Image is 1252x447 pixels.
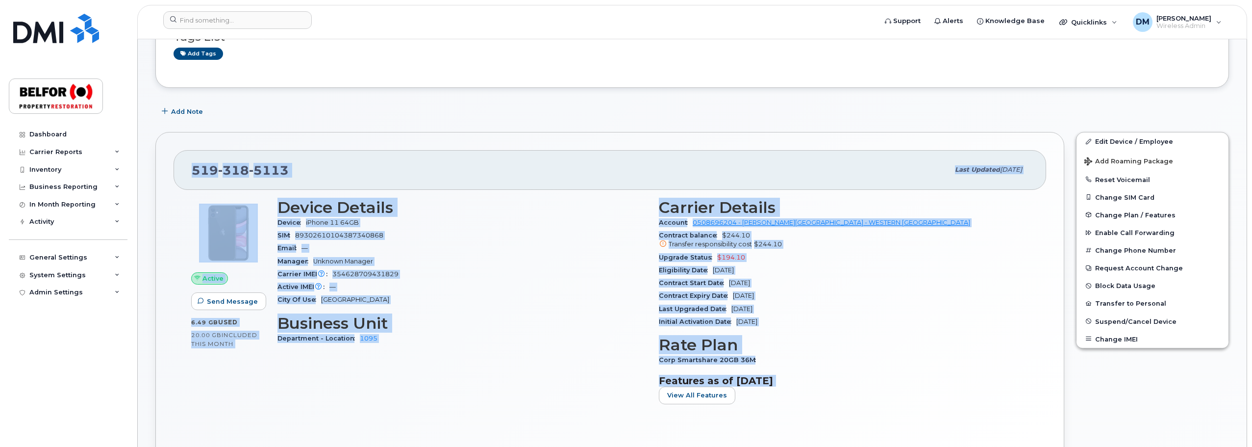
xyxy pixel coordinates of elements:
[717,254,745,261] span: $194.10
[202,274,224,283] span: Active
[1156,22,1211,30] span: Wireless Admin
[192,163,289,178] span: 519
[295,232,383,239] span: 89302610104387340868
[659,279,729,287] span: Contract Start Date
[729,279,750,287] span: [DATE]
[1052,12,1124,32] div: Quicklinks
[1077,224,1228,241] button: Enable Call Forwarding
[736,318,757,325] span: [DATE]
[191,292,266,310] button: Send Message
[1077,188,1228,206] button: Change SIM Card
[1000,166,1022,173] span: [DATE]
[659,266,713,274] span: Eligibility Date
[1126,12,1228,32] div: Dan Maiuri
[329,283,336,290] span: —
[174,48,223,60] a: Add tags
[659,232,722,239] span: Contract balance
[277,219,306,226] span: Device
[1077,259,1228,277] button: Request Account Change
[174,31,1211,43] h3: Tags List
[878,11,927,31] a: Support
[1077,241,1228,259] button: Change Phone Number
[163,11,312,29] input: Find something...
[1077,313,1228,330] button: Suspend/Cancel Device
[218,163,249,178] span: 318
[713,266,734,274] span: [DATE]
[277,244,301,252] span: Email
[301,244,308,252] span: —
[1077,330,1228,348] button: Change IMEI
[360,335,377,342] a: 1095
[277,283,329,290] span: Active IMEI
[659,318,736,325] span: Initial Activation Date
[1077,132,1228,150] a: Edit Device / Employee
[277,270,332,278] span: Carrier IMEI
[659,219,693,226] span: Account
[659,232,1028,249] span: $244.10
[659,387,735,404] button: View All Features
[943,16,963,26] span: Alerts
[199,204,258,263] img: iPhone_11.jpg
[927,11,970,31] a: Alerts
[1077,151,1228,171] button: Add Roaming Package
[669,240,752,248] span: Transfer responsibility cost
[955,166,1000,173] span: Last updated
[218,318,238,326] span: used
[659,292,733,299] span: Contract Expiry Date
[733,292,754,299] span: [DATE]
[1095,317,1177,325] span: Suspend/Cancel Device
[1071,18,1107,26] span: Quicklinks
[693,219,970,226] a: 0508696204 - [PERSON_NAME][GEOGRAPHIC_DATA] - WESTERN [GEOGRAPHIC_DATA]
[1077,294,1228,312] button: Transfer to Personal
[1084,158,1173,167] span: Add Roaming Package
[277,315,647,332] h3: Business Unit
[332,270,399,278] span: 354628709431829
[659,254,717,261] span: Upgrade Status
[313,258,373,265] span: Unknown Manager
[207,297,258,306] span: Send Message
[754,240,782,248] span: $244.10
[659,336,1028,354] h3: Rate Plan
[731,305,752,313] span: [DATE]
[667,391,727,400] span: View All Features
[191,332,222,339] span: 20.00 GB
[1077,206,1228,224] button: Change Plan / Features
[1077,277,1228,294] button: Block Data Usage
[1095,211,1176,218] span: Change Plan / Features
[277,232,295,239] span: SIM
[1136,16,1150,28] span: DM
[321,296,389,303] span: [GEOGRAPHIC_DATA]
[306,219,359,226] span: iPhone 11 64GB
[985,16,1045,26] span: Knowledge Base
[659,305,731,313] span: Last Upgraded Date
[1095,229,1175,237] span: Enable Call Forwarding
[249,163,289,178] span: 5113
[277,335,360,342] span: Department - Location
[970,11,1052,31] a: Knowledge Base
[277,258,313,265] span: Manager
[191,331,257,347] span: included this month
[893,16,921,26] span: Support
[277,199,647,216] h3: Device Details
[171,107,203,116] span: Add Note
[155,103,211,120] button: Add Note
[277,296,321,303] span: City Of Use
[659,375,1028,387] h3: Features as of [DATE]
[659,199,1028,216] h3: Carrier Details
[1077,171,1228,188] button: Reset Voicemail
[191,319,218,326] span: 6.49 GB
[659,356,761,364] span: Corp Smartshare 20GB 36M
[1156,14,1211,22] span: [PERSON_NAME]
